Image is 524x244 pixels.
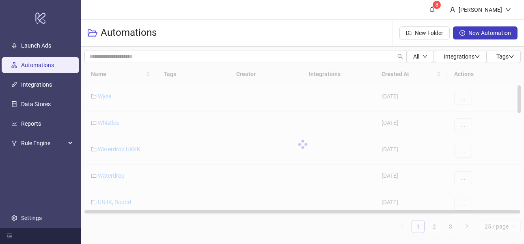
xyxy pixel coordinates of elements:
[455,5,505,14] div: [PERSON_NAME]
[415,30,443,36] span: New Folder
[397,54,403,59] span: search
[468,30,511,36] span: New Automation
[429,7,435,12] span: bell
[11,140,17,146] span: fork
[21,120,41,127] a: Reports
[459,30,465,36] span: plus-circle
[6,233,12,239] span: menu-fold
[505,7,511,13] span: down
[88,28,97,38] span: folder-open
[21,62,54,68] a: Automations
[406,30,412,36] span: folder-add
[453,26,518,39] button: New Automation
[21,135,66,151] span: Rule Engine
[509,54,514,59] span: down
[496,53,514,60] span: Tags
[450,7,455,13] span: user
[21,42,51,49] a: Launch Ads
[474,54,480,59] span: down
[434,50,487,63] button: Integrationsdown
[21,81,52,88] a: Integrations
[444,53,480,60] span: Integrations
[487,50,521,63] button: Tagsdown
[407,50,434,63] button: Alldown
[413,53,419,60] span: All
[21,215,42,221] a: Settings
[101,26,157,39] h3: Automations
[433,1,441,9] sup: 8
[399,26,450,39] button: New Folder
[423,54,427,59] span: down
[21,101,51,107] a: Data Stores
[436,2,438,8] span: 8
